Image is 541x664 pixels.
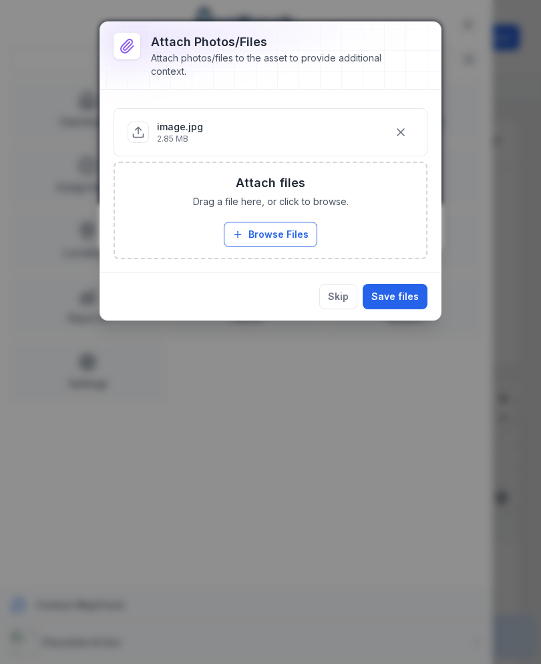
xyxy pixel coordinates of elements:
[363,284,427,309] button: Save files
[151,51,406,78] div: Attach photos/files to the asset to provide additional context.
[224,222,317,247] button: Browse Files
[157,120,203,134] p: image.jpg
[236,174,305,192] h3: Attach files
[157,134,203,144] p: 2.85 MB
[193,195,349,208] span: Drag a file here, or click to browse.
[151,33,406,51] h3: Attach photos/files
[319,284,357,309] button: Skip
